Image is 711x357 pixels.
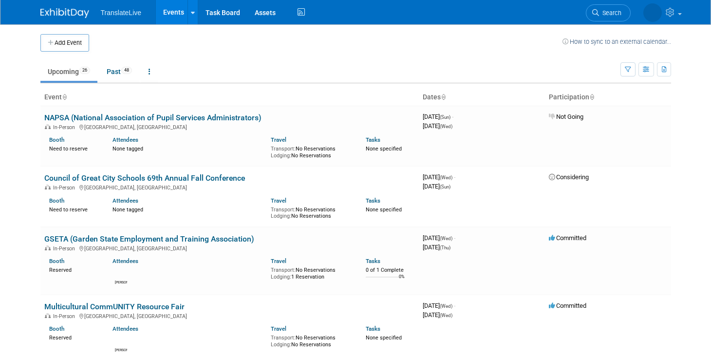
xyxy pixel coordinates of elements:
span: In-Person [53,245,78,252]
a: Sort by Start Date [441,93,446,101]
span: (Wed) [440,236,452,241]
span: Considering [549,173,589,181]
span: None specified [366,207,402,213]
span: Committed [549,302,586,309]
a: Multicultural CommUNITY Resource Fair [44,302,185,311]
div: Need to reserve [49,205,98,213]
a: Booth [49,197,64,204]
a: Travel [271,325,286,332]
a: Travel [271,136,286,143]
a: Council of Great City Schools 69th Annual Fall Conference [44,173,245,183]
img: In-Person Event [45,313,51,318]
span: [DATE] [423,302,455,309]
span: - [454,234,455,242]
a: Attendees [112,258,138,264]
span: 26 [79,67,90,74]
div: Need to reserve [49,144,98,152]
span: Lodging: [271,274,291,280]
div: None tagged [112,144,263,152]
a: Booth [49,136,64,143]
span: Lodging: [271,341,291,348]
span: In-Person [53,313,78,319]
button: Add Event [40,34,89,52]
span: Search [599,9,621,17]
a: Tasks [366,197,380,204]
img: Becky Copeland [115,335,127,347]
span: Lodging: [271,152,291,159]
span: (Sun) [440,184,450,189]
img: Becky Copeland [643,3,662,22]
img: ExhibitDay [40,8,89,18]
div: No Reservations No Reservations [271,205,351,220]
span: [DATE] [423,234,455,242]
div: 0 of 1 Complete [366,267,414,274]
span: [DATE] [423,113,453,120]
th: Participation [545,89,671,106]
a: Upcoming26 [40,62,97,81]
a: GSETA (Garden State Employment and Training Association) [44,234,254,244]
span: None specified [366,335,402,341]
img: In-Person Event [45,245,51,250]
span: TranslateLive [101,9,142,17]
img: In-Person Event [45,185,51,189]
span: (Thu) [440,245,450,250]
div: No Reservations 1 Reservation [271,265,351,280]
div: No Reservations No Reservations [271,333,351,348]
span: (Wed) [440,175,452,180]
a: Sort by Participation Type [589,93,594,101]
div: Reserved [49,265,98,274]
span: - [454,302,455,309]
a: Attendees [112,325,138,332]
div: Becky Copeland [115,347,127,353]
img: In-Person Event [45,124,51,129]
span: Lodging: [271,213,291,219]
a: Attendees [112,197,138,204]
span: - [454,173,455,181]
th: Event [40,89,419,106]
span: (Wed) [440,124,452,129]
span: [DATE] [423,244,450,251]
div: [GEOGRAPHIC_DATA], [GEOGRAPHIC_DATA] [44,244,415,252]
span: [DATE] [423,122,452,130]
img: Jeffrey Fragueiro [115,267,127,279]
span: In-Person [53,124,78,131]
span: [DATE] [423,173,455,181]
span: None specified [366,146,402,152]
div: [GEOGRAPHIC_DATA], [GEOGRAPHIC_DATA] [44,183,415,191]
div: [GEOGRAPHIC_DATA], [GEOGRAPHIC_DATA] [44,312,415,319]
a: Travel [271,258,286,264]
span: (Wed) [440,303,452,309]
th: Dates [419,89,545,106]
span: (Sun) [440,114,450,120]
td: 0% [399,274,405,287]
a: Tasks [366,325,380,332]
a: NAPSA (National Association of Pupil Services Administrators) [44,113,262,122]
span: - [452,113,453,120]
span: Committed [549,234,586,242]
a: Tasks [366,136,380,143]
span: Transport: [271,267,296,273]
a: Booth [49,258,64,264]
span: 48 [121,67,132,74]
span: [DATE] [423,311,452,319]
a: How to sync to an external calendar... [562,38,671,45]
span: (Wed) [440,313,452,318]
span: [DATE] [423,183,450,190]
span: In-Person [53,185,78,191]
span: Transport: [271,335,296,341]
a: Search [586,4,631,21]
div: Reserved [49,333,98,341]
div: Jeffrey Fragueiro [115,279,127,285]
a: Travel [271,197,286,204]
div: No Reservations No Reservations [271,144,351,159]
a: Attendees [112,136,138,143]
div: [GEOGRAPHIC_DATA], [GEOGRAPHIC_DATA] [44,123,415,131]
span: Not Going [549,113,583,120]
a: Tasks [366,258,380,264]
span: Transport: [271,146,296,152]
a: Sort by Event Name [62,93,67,101]
a: Past48 [99,62,139,81]
div: None tagged [112,205,263,213]
span: Transport: [271,207,296,213]
a: Booth [49,325,64,332]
